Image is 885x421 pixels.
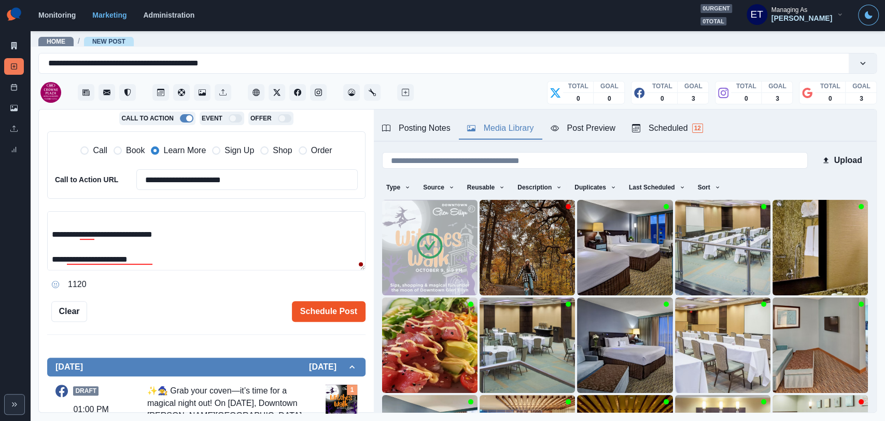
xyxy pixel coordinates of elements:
[273,144,292,157] span: Shop
[577,94,580,103] p: 0
[38,36,134,47] nav: breadcrumb
[772,297,868,393] img: n4a18pbdfezsagsa3co5
[289,84,306,101] button: Facebook
[4,37,24,54] a: Marketing Summary
[771,14,832,23] div: [PERSON_NAME]
[4,394,25,415] button: Expand
[4,141,24,158] a: Review Summary
[820,82,840,91] p: TOTAL
[744,94,748,103] p: 0
[215,84,231,101] a: Uploads
[92,11,127,19] a: Marketing
[343,84,360,101] button: Dashboard
[269,84,285,101] button: Twitter
[311,144,332,157] span: Order
[692,94,695,103] p: 3
[692,124,703,133] span: 12
[152,84,169,101] button: Post Schedule
[202,114,222,123] p: Event
[4,79,24,96] a: Post Schedule
[568,82,588,91] p: TOTAL
[750,2,763,27] div: Emily Tanedo
[4,120,24,137] a: Uploads
[700,4,732,13] span: 0 urgent
[310,84,327,101] button: Instagram
[772,200,868,295] img: e8hgwevmwjtwmdtxqn8n
[768,82,786,91] p: GOAL
[570,179,621,196] button: Duplicates
[99,84,115,101] button: Messages
[347,385,357,395] div: Total Media Attached
[694,179,725,196] button: Sort
[776,94,779,103] p: 3
[852,82,870,91] p: GOAL
[126,144,145,157] span: Book
[382,122,451,134] div: Posting Notes
[78,84,94,101] button: Stream
[248,84,264,101] button: Client Website
[224,144,254,157] span: Sign Up
[675,200,770,295] img: ycjetcikjivbuww0eip0
[68,278,87,291] p: 1120
[480,200,575,295] img: y2fnqgddfa5vtegklqvg
[625,179,690,196] button: Last Scheduled
[551,122,615,134] div: Post Preview
[771,6,807,13] div: Managing As
[292,301,366,322] button: Schedule Post
[700,17,726,26] span: 0 total
[577,200,672,295] img: svkdfscyxmxf3lhsz1ve
[858,5,879,25] button: Toggle Mode
[577,297,672,393] img: xkudemugfg4ohtoz5aac
[55,362,83,372] h2: [DATE]
[4,58,24,75] a: New Post
[92,38,125,45] a: New Post
[467,122,534,134] div: Media Library
[816,150,868,171] button: Upload
[73,386,99,396] span: Draft
[652,82,672,91] p: TOTAL
[382,200,477,295] img: crnixrpkhjfebccql80s
[463,179,509,196] button: Reusable
[143,11,194,19] a: Administration
[860,94,863,103] p: 3
[513,179,566,196] button: Description
[382,179,415,196] button: Type
[47,38,65,45] a: Home
[40,82,61,103] img: 129651331515
[4,100,24,116] a: Media Library
[309,362,347,372] h2: [DATE]
[51,301,87,322] button: Clear
[121,114,173,123] p: Call To Action
[47,358,366,376] button: [DATE][DATE]
[684,82,703,91] p: GOAL
[78,36,80,47] span: /
[736,82,756,91] p: TOTAL
[738,4,852,25] button: Managing As[PERSON_NAME]
[608,94,611,103] p: 0
[173,84,190,101] button: Content Pool
[163,144,206,157] span: Learn More
[119,84,136,101] button: Reviews
[382,297,477,393] img: ygatmr9tvsny2bv4gymc
[364,84,381,101] button: Administration
[194,84,210,101] button: Media Library
[632,122,703,134] div: Scheduled
[397,84,414,101] button: Create New Post
[55,175,120,184] h2: Call to Action URL
[38,11,76,19] a: Monitoring
[661,94,664,103] p: 0
[480,297,575,393] img: a6qbagoyauulyolf3bzy
[419,179,459,196] button: Source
